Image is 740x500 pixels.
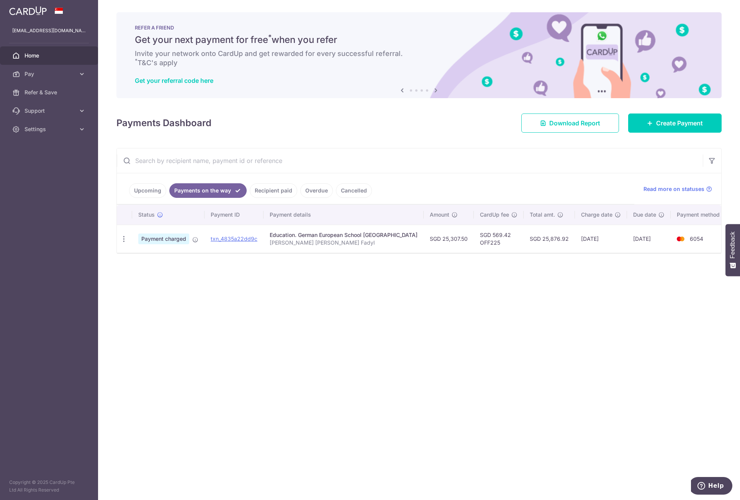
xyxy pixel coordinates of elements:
[521,113,619,133] a: Download Report
[25,89,75,96] span: Refer & Save
[336,183,372,198] a: Cancelled
[474,225,524,253] td: SGD 569.42 OFF225
[575,225,627,253] td: [DATE]
[25,70,75,78] span: Pay
[725,224,740,276] button: Feedback - Show survey
[530,211,555,219] span: Total amt.
[300,183,333,198] a: Overdue
[628,113,722,133] a: Create Payment
[25,52,75,59] span: Home
[480,211,509,219] span: CardUp fee
[135,34,703,46] h5: Get your next payment for free when you refer
[116,116,211,130] h4: Payments Dashboard
[25,107,75,115] span: Support
[211,235,257,242] a: txn_4835a22dd9c
[116,12,722,98] img: RAF banner
[169,183,247,198] a: Payments on the way
[627,225,671,253] td: [DATE]
[25,125,75,133] span: Settings
[270,239,417,247] p: [PERSON_NAME] [PERSON_NAME] Fadyl
[691,477,732,496] iframe: Opens a widget where you can find more information
[643,185,712,193] a: Read more on statuses
[643,185,704,193] span: Read more on statuses
[671,205,729,225] th: Payment method
[656,118,703,128] span: Create Payment
[581,211,612,219] span: Charge date
[270,231,417,239] div: Education. German European School [GEOGRAPHIC_DATA]
[135,25,703,31] p: REFER A FRIEND
[673,234,688,243] img: Bank Card
[430,211,449,219] span: Amount
[524,225,575,253] td: SGD 25,876.92
[264,205,424,225] th: Payment details
[12,27,86,35] p: [EMAIL_ADDRESS][DOMAIN_NAME]
[129,183,166,198] a: Upcoming
[135,77,213,84] a: Get your referral code here
[138,234,189,244] span: Payment charged
[117,148,703,173] input: Search by recipient name, payment id or reference
[9,6,47,15] img: CardUp
[633,211,656,219] span: Due date
[690,235,703,242] span: 6054
[549,118,600,128] span: Download Report
[135,49,703,67] h6: Invite your network onto CardUp and get rewarded for every successful referral. T&C's apply
[205,205,264,225] th: Payment ID
[424,225,474,253] td: SGD 25,307.50
[138,211,155,219] span: Status
[729,232,736,258] span: Feedback
[250,183,297,198] a: Recipient paid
